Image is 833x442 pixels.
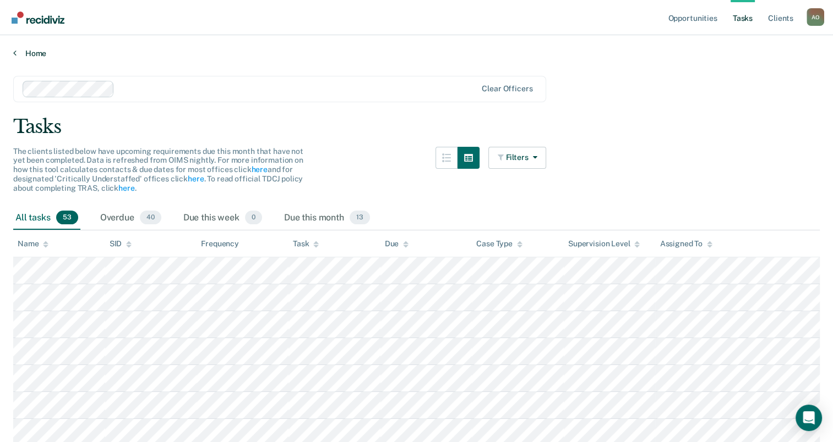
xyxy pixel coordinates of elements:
[181,206,264,230] div: Due this week0
[482,84,532,93] div: Clear officers
[251,165,267,174] a: here
[13,147,303,192] span: The clients listed below have upcoming requirements due this month that have not yet been complet...
[98,206,164,230] div: Overdue40
[13,115,820,138] div: Tasks
[293,239,319,248] div: Task
[660,239,712,248] div: Assigned To
[350,211,370,225] span: 13
[18,239,48,248] div: Name
[188,174,204,183] a: here
[245,211,262,225] span: 0
[796,405,822,431] div: Open Intercom Messenger
[56,211,78,225] span: 53
[568,239,640,248] div: Supervision Level
[110,239,132,248] div: SID
[140,211,161,225] span: 40
[118,184,134,192] a: here
[282,206,372,230] div: Due this month13
[12,12,64,24] img: Recidiviz
[13,206,80,230] div: All tasks53
[385,239,409,248] div: Due
[807,8,824,26] div: A O
[201,239,239,248] div: Frequency
[488,147,547,169] button: Filters
[807,8,824,26] button: Profile dropdown button
[476,239,522,248] div: Case Type
[13,48,820,58] a: Home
